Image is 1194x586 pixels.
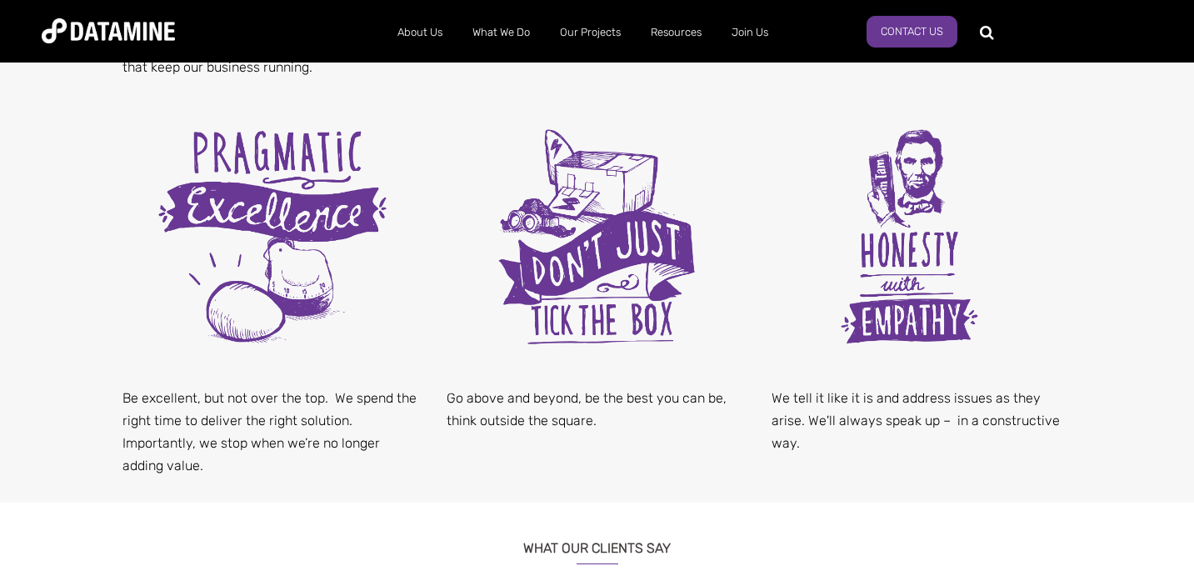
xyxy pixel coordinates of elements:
a: Our Projects [545,11,636,54]
img: Don't just tick the box [463,103,730,370]
p: Go above and beyond, be the best you can be, think outside the square. [447,387,747,432]
img: Pragmatic excellence [139,103,406,370]
a: About Us [382,11,457,54]
h3: What Our Clients Say [110,519,1085,564]
a: Contact Us [867,16,957,48]
a: Resources [636,11,717,54]
img: Honesty with Empathy [788,103,1055,370]
p: Be excellent, but not over the top. We spend the right time to deliver the right solution. Import... [122,387,422,478]
a: Join Us [717,11,783,54]
a: What We Do [457,11,545,54]
img: Datamine [42,18,175,43]
p: We tell it like it is and address issues as they arise. We'll always speak up – in a constructive... [772,387,1072,455]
